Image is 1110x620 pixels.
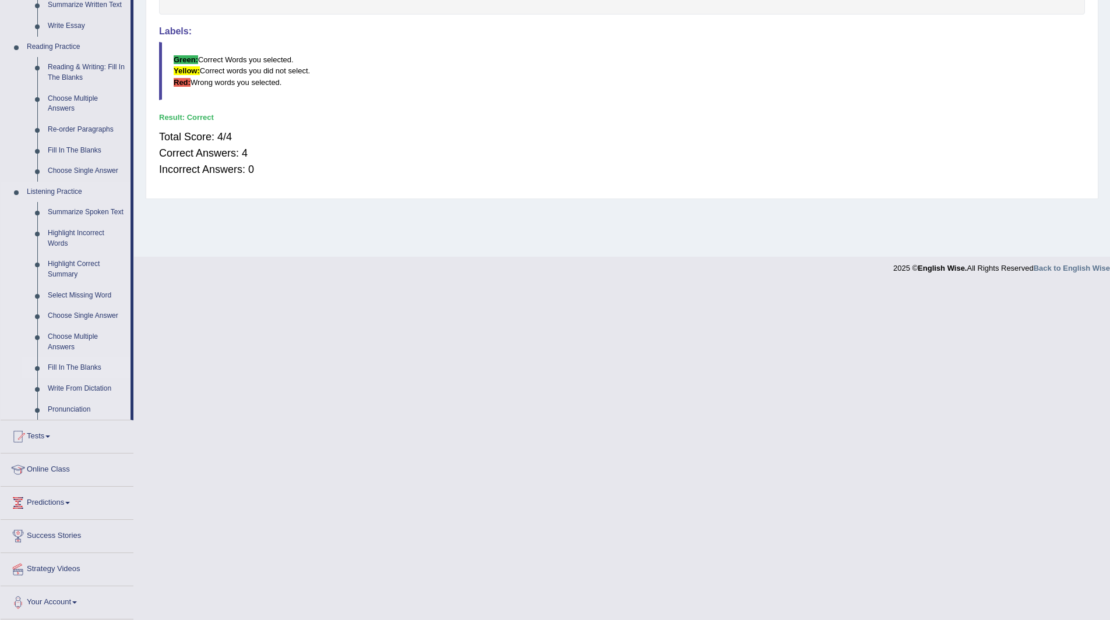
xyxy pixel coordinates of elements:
[174,66,200,75] b: Yellow:
[43,223,131,254] a: Highlight Incorrect Words
[43,57,131,88] a: Reading & Writing: Fill In The Blanks
[159,26,1085,37] h4: Labels:
[174,78,191,87] b: Red:
[43,327,131,357] a: Choose Multiple Answers
[22,37,131,58] a: Reading Practice
[1,487,133,516] a: Predictions
[43,161,131,182] a: Choose Single Answer
[893,257,1110,274] div: 2025 © All Rights Reserved
[159,42,1085,100] blockquote: Correct Words you selected. Correct words you did not select. Wrong words you selected.
[22,182,131,203] a: Listening Practice
[159,112,1085,123] div: Result:
[159,123,1085,183] div: Total Score: 4/4 Correct Answers: 4 Incorrect Answers: 0
[1,520,133,549] a: Success Stories
[43,399,131,420] a: Pronunciation
[1,454,133,483] a: Online Class
[43,119,131,140] a: Re-order Paragraphs
[43,254,131,285] a: Highlight Correct Summary
[43,357,131,378] a: Fill In The Blanks
[1,586,133,615] a: Your Account
[43,16,131,37] a: Write Essay
[43,285,131,306] a: Select Missing Word
[174,55,198,64] b: Green:
[43,378,131,399] a: Write From Dictation
[43,202,131,223] a: Summarize Spoken Text
[1034,264,1110,272] a: Back to English Wise
[1,553,133,582] a: Strategy Videos
[1,420,133,449] a: Tests
[43,140,131,161] a: Fill In The Blanks
[918,264,967,272] strong: English Wise.
[43,88,131,119] a: Choose Multiple Answers
[43,306,131,327] a: Choose Single Answer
